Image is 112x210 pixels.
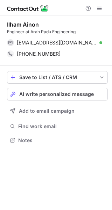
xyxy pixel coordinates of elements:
button: Add to email campaign [7,105,108,117]
div: Engineer at Arah Padu Engineering [7,29,108,35]
button: Notes [7,135,108,145]
span: Notes [18,137,105,143]
button: Find work email [7,121,108,131]
img: ContactOut v5.3.10 [7,4,49,13]
span: Add to email campaign [19,108,75,114]
button: save-profile-one-click [7,71,108,84]
span: [EMAIL_ADDRESS][DOMAIN_NAME] [17,40,97,46]
span: Find work email [18,123,105,129]
span: [PHONE_NUMBER] [17,51,61,57]
div: Save to List / ATS / CRM [19,75,96,80]
button: AI write personalized message [7,88,108,100]
div: Ilham Ainon [7,21,39,28]
span: AI write personalized message [19,91,94,97]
